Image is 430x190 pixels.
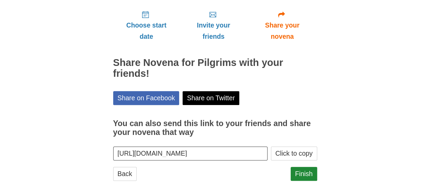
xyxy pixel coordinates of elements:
span: Choose start date [120,20,173,42]
h2: Share Novena for Pilgrims with your friends! [113,57,317,79]
a: Invite your friends [179,5,247,46]
h3: You can also send this link to your friends and share your novena that way [113,119,317,137]
a: Share on Twitter [183,91,239,105]
a: Share on Facebook [113,91,179,105]
span: Share your novena [254,20,310,42]
a: Choose start date [113,5,180,46]
button: Click to copy [271,146,317,160]
a: Share your novena [247,5,317,46]
a: Finish [291,167,317,181]
span: Invite your friends [186,20,240,42]
a: Back [113,167,137,181]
